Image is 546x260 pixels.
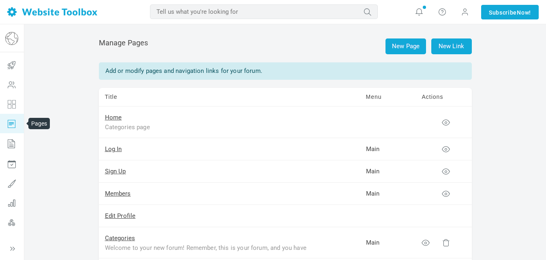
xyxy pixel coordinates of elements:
[105,122,308,132] div: Categories page
[105,234,135,242] a: Categories
[360,160,416,183] td: Main
[481,5,539,19] a: SubscribeNow!
[150,4,378,19] input: Tell us what you're looking for
[105,212,136,220] a: Edit Profile
[105,168,126,175] a: Sign Up
[5,32,18,45] img: globe-icon.png
[99,88,360,107] td: Title
[416,88,472,107] td: Actions
[105,145,122,153] a: Log In
[28,118,50,129] div: Pages
[517,8,531,17] span: Now!
[105,114,122,121] a: Home
[360,227,416,259] td: Main
[360,183,416,205] td: Main
[431,38,472,54] a: New Link
[99,62,472,80] div: Add or modify pages and navigation links for your forum.
[105,243,308,252] div: Welcome to your new forum! Remember, this is your forum, and you have the freedom to change the t...
[105,190,131,197] a: Members
[385,38,426,54] a: New Page
[360,138,416,160] td: Main
[360,88,416,107] td: Menu
[99,38,472,54] h2: Manage Pages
